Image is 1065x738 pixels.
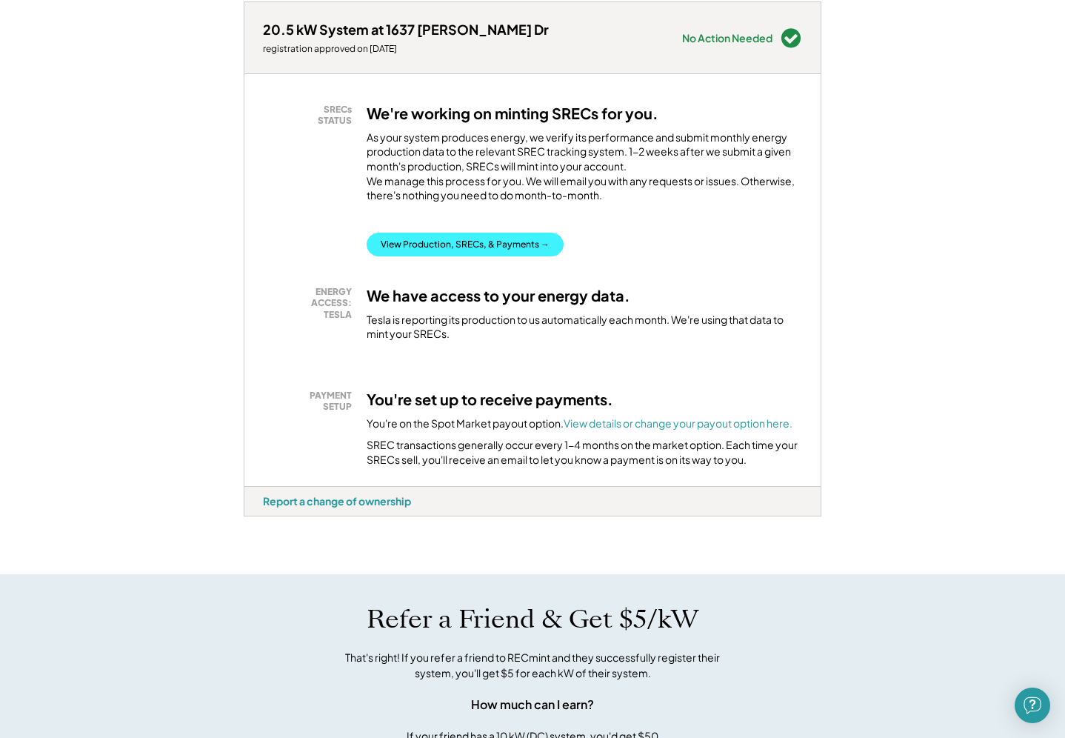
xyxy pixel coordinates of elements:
div: Tesla is reporting its production to us automatically each month. We're using that data to mint y... [367,313,802,342]
div: How much can I earn? [471,696,594,714]
a: View details or change your payout option here. [564,416,792,430]
h3: We have access to your energy data. [367,286,630,305]
div: SREC transactions generally occur every 1-4 months on the market option. Each time your SRECs sel... [367,438,802,467]
h1: Refer a Friend & Get $5/kW [367,604,698,635]
button: View Production, SRECs, & Payments → [367,233,564,256]
h3: We're working on minting SRECs for you. [367,104,658,123]
div: registration approved on [DATE] [263,43,549,55]
div: That's right! If you refer a friend to RECmint and they successfully register their system, you'l... [329,650,736,681]
div: adfwl81r - PA Solar [244,516,281,522]
div: Open Intercom Messenger [1015,688,1050,723]
div: Report a change of ownership [263,494,411,508]
div: PAYMENT SETUP [270,390,352,413]
div: 20.5 kW System at 1637 [PERSON_NAME] Dr [263,21,549,38]
div: As your system produces energy, we verify its performance and submit monthly energy production da... [367,130,802,210]
div: No Action Needed [682,33,772,43]
div: You're on the Spot Market payout option. [367,416,792,431]
div: SRECs STATUS [270,104,352,127]
h3: You're set up to receive payments. [367,390,613,409]
div: ENERGY ACCESS: TESLA [270,286,352,321]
